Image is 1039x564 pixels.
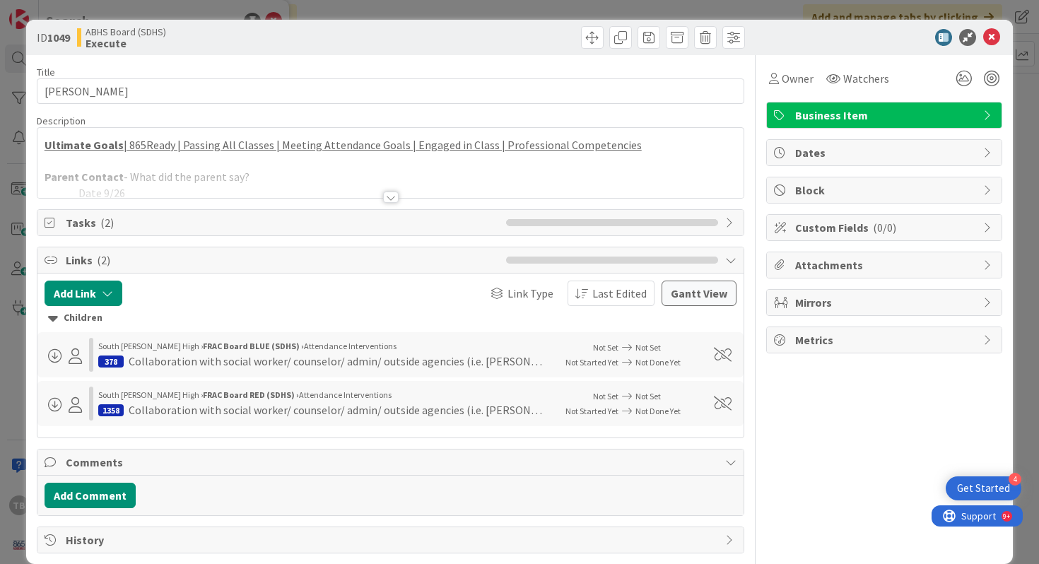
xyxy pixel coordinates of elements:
[45,483,136,508] button: Add Comment
[98,404,124,416] div: 1358
[66,214,500,231] span: Tasks
[71,6,78,17] div: 9+
[507,285,553,302] span: Link Type
[45,281,122,306] button: Add Link
[37,29,70,46] span: ID
[203,341,304,351] b: FRAC Board BLUE (SDHS) ›
[37,78,745,104] input: type card name here...
[843,70,889,87] span: Watchers
[593,342,618,353] span: Not Set
[47,30,70,45] b: 1049
[304,341,397,351] span: Attendance Interventions
[37,114,86,127] span: Description
[66,252,500,269] span: Links
[86,37,166,49] b: Execute
[635,406,681,416] span: Not Done Yet
[565,357,618,368] span: Not Started Yet
[30,2,64,19] span: Support
[203,389,299,400] b: FRAC Board RED (SDHS) ›
[97,253,110,267] span: ( 2 )
[795,107,976,124] span: Business Item
[48,310,734,326] div: Children
[795,294,976,311] span: Mirrors
[635,357,681,368] span: Not Done Yet
[635,342,661,353] span: Not Set
[593,391,618,401] span: Not Set
[98,356,124,368] div: 378
[66,531,719,548] span: History
[568,281,654,306] button: Last Edited
[873,221,896,235] span: ( 0/0 )
[946,476,1021,500] div: Open Get Started checklist, remaining modules: 4
[565,406,618,416] span: Not Started Yet
[635,391,661,401] span: Not Set
[100,216,114,230] span: ( 2 )
[795,182,976,199] span: Block
[795,219,976,236] span: Custom Fields
[795,257,976,274] span: Attachments
[795,144,976,161] span: Dates
[662,281,736,306] button: Gantt View
[795,331,976,348] span: Metrics
[129,401,546,418] div: Collaboration with social worker/ counselor/ admin/ outside agencies (i.e. [PERSON_NAME])
[592,285,647,302] span: Last Edited
[98,389,203,400] span: South [PERSON_NAME] High ›
[66,454,719,471] span: Comments
[957,481,1010,495] div: Get Started
[782,70,814,87] span: Owner
[124,138,642,152] u: | 865Ready | Passing All Classes | Meeting Attendance Goals | Engaged in Class | Professional Com...
[37,66,55,78] label: Title
[45,138,124,152] u: Ultimate Goals
[1009,473,1021,486] div: 4
[299,389,392,400] span: Attendance Interventions
[98,341,203,351] span: South [PERSON_NAME] High ›
[129,353,546,370] div: Collaboration with social worker/ counselor/ admin/ outside agencies (i.e. [PERSON_NAME])
[86,26,166,37] span: ABHS Board (SDHS)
